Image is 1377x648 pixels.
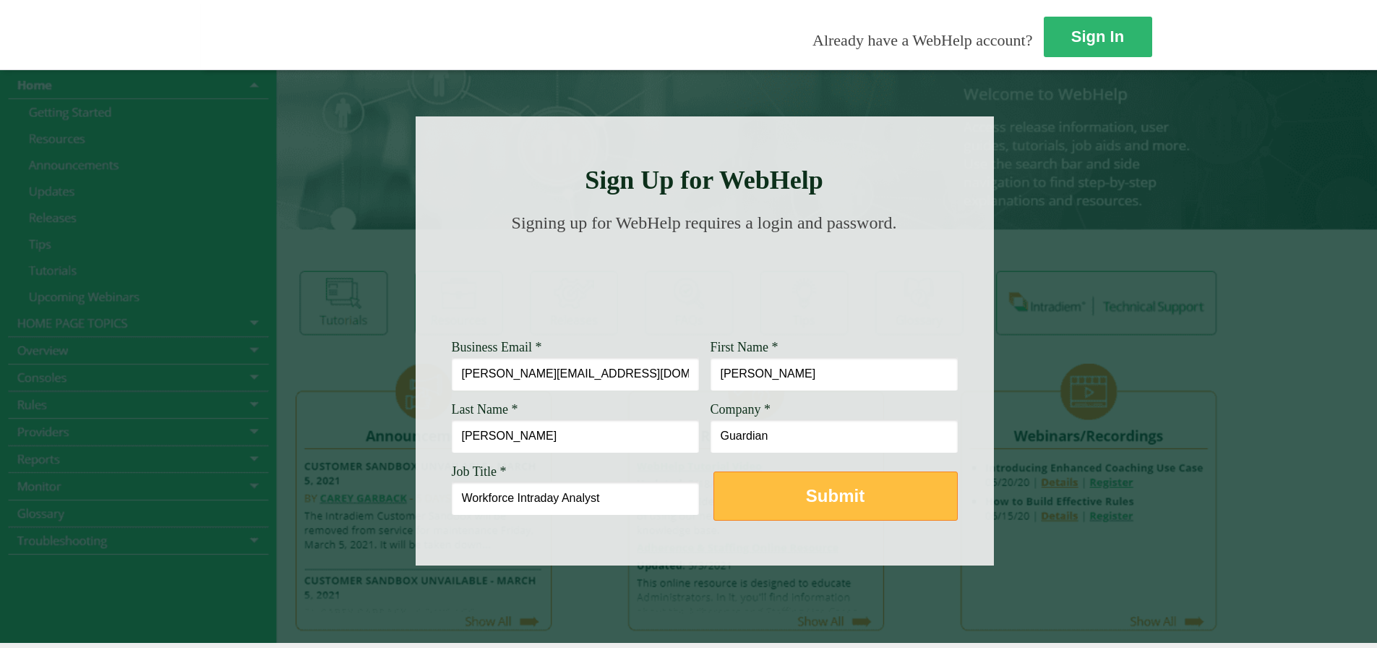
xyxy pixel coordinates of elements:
[1071,27,1124,46] strong: Sign In
[452,402,518,417] span: Last Name *
[711,340,778,354] span: First Name *
[585,166,823,195] strong: Sign Up for WebHelp
[512,213,897,232] span: Signing up for WebHelp requires a login and password.
[1044,17,1152,57] a: Sign In
[812,31,1032,49] span: Already have a WebHelp account?
[711,402,771,417] span: Company *
[452,340,542,354] span: Business Email *
[713,472,958,521] button: Submit
[452,464,507,479] span: Job Title *
[806,486,865,506] strong: Submit
[460,247,949,320] img: Need Credentials? Sign up below. Have Credentials? Use the sign-in button.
